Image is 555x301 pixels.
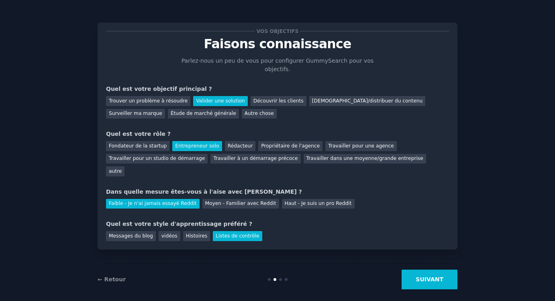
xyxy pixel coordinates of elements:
[106,85,449,93] div: Quel est votre objectif principal ?
[325,141,396,151] div: Travailler pour une agence
[106,166,124,176] div: autre
[304,154,426,164] div: Travailler dans une moyenne/grande entreprise
[106,231,156,241] div: Messages du blog
[106,199,200,209] div: Faible - Je n'ai jamais essayé Reddit
[282,199,355,209] div: Haut - Je suis un pro Reddit
[172,141,222,151] div: Entrepreneur solo
[202,199,279,209] div: Moyen - Familier avec Reddit
[106,109,165,119] div: Surveiller ma marque
[210,154,300,164] div: Travailler à un démarrage précoce
[106,220,449,228] div: Quel est votre style d'apprentissage préféré ?
[106,37,449,51] p: Faisons connaissance
[213,231,262,241] div: Listes de contrôle
[106,188,449,196] div: Dans quelle mesure êtes-vous à l'aise avec [PERSON_NAME] ?
[106,141,169,151] div: Fondateur de la startup
[106,154,208,164] div: Travailler pour un studio de démarrage
[159,231,180,241] div: vidéos
[258,141,322,151] div: Propriétaire de l'agence
[98,276,126,283] a: ← Retour
[242,109,277,119] div: Autre chose
[402,270,457,289] button: SUIVANT
[251,96,306,106] div: Découvrir les clients
[106,96,190,106] div: Trouver un problème à résoudre
[225,141,256,151] div: Rédacteur
[255,27,300,35] span: VOS OBJECTIFS
[309,96,426,106] div: [DEMOGRAPHIC_DATA]/distribuer du contenu
[183,231,210,241] div: Histoires
[193,96,247,106] div: Valider une solution
[176,57,379,74] p: Parlez-nous un peu de vous pour configurer GummySearch pour vos objectifs.
[106,130,449,138] div: Quel est votre rôle ?
[168,109,239,119] div: Étude de marché générale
